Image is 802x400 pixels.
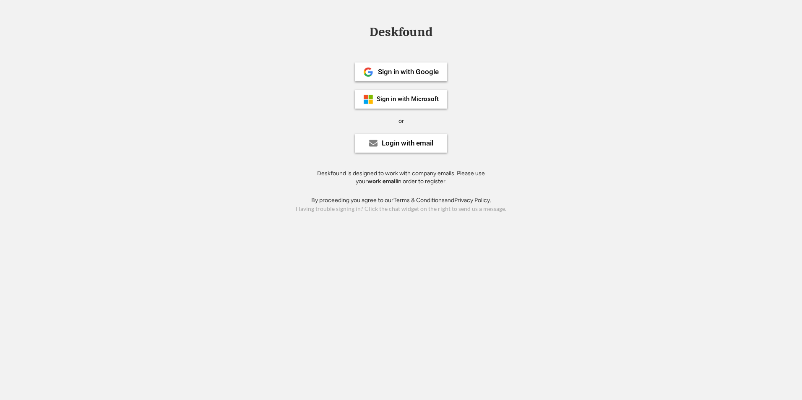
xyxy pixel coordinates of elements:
[367,178,397,185] strong: work email
[311,196,491,205] div: By proceeding you agree to our and
[365,26,437,39] div: Deskfound
[382,140,433,147] div: Login with email
[378,68,439,75] div: Sign in with Google
[363,94,373,104] img: ms-symbollockup_mssymbol_19.png
[363,67,373,77] img: 1024px-Google__G__Logo.svg.png
[454,197,491,204] a: Privacy Policy.
[377,96,439,102] div: Sign in with Microsoft
[398,117,404,125] div: or
[307,169,495,186] div: Deskfound is designed to work with company emails. Please use your in order to register.
[393,197,445,204] a: Terms & Conditions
